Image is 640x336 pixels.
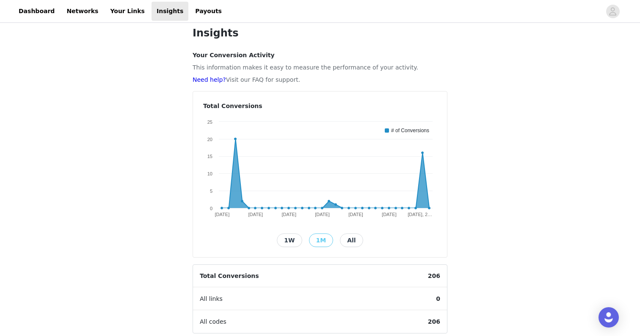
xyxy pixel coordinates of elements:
[207,154,212,159] text: 15
[193,288,229,310] span: All links
[248,212,263,217] text: [DATE]
[190,2,227,21] a: Payouts
[207,119,212,125] text: 25
[281,212,296,217] text: [DATE]
[340,233,363,247] button: All
[105,2,150,21] a: Your Links
[14,2,60,21] a: Dashboard
[210,206,212,211] text: 0
[315,212,330,217] text: [DATE]
[277,233,302,247] button: 1W
[193,63,447,72] p: This information makes it easy to measure the performance of your activity.
[382,212,397,217] text: [DATE]
[193,25,447,41] h1: Insights
[61,2,103,21] a: Networks
[210,189,212,194] text: 5
[207,171,212,176] text: 10
[193,51,447,60] h4: Your Conversion Activity
[429,288,447,310] span: 0
[421,265,447,287] span: 206
[193,75,447,84] p: Visit our FAQ for support.
[348,212,363,217] text: [DATE]
[309,233,334,247] button: 1M
[193,76,226,83] a: Need help?
[391,128,429,133] text: # of Conversions
[193,265,266,287] span: Total Conversions
[193,311,233,333] span: All codes
[599,307,619,328] div: Open Intercom Messenger
[203,102,437,111] h4: Total Conversions
[152,2,188,21] a: Insights
[215,212,230,217] text: [DATE]
[609,5,617,18] div: avatar
[421,311,447,333] span: 206
[408,212,432,217] text: [DATE], 2…
[207,137,212,142] text: 20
